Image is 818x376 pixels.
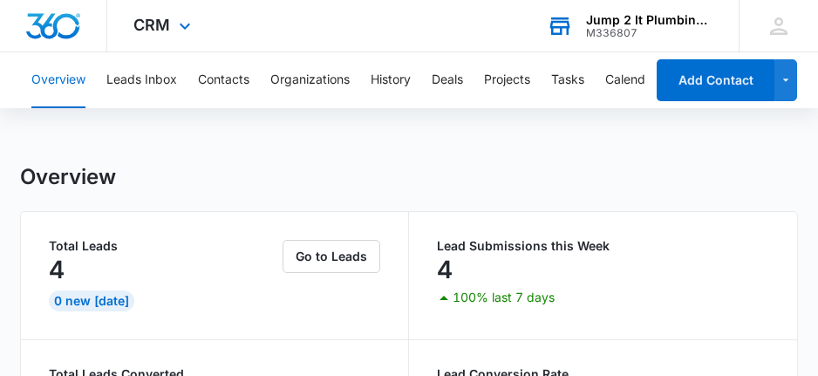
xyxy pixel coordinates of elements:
[484,52,530,108] button: Projects
[586,13,713,27] div: account name
[198,52,249,108] button: Contacts
[49,256,65,284] p: 4
[437,240,769,252] p: Lead Submissions this Week
[283,240,380,273] button: Go to Leads
[551,52,584,108] button: Tasks
[133,16,170,34] span: CRM
[657,59,774,101] button: Add Contact
[453,291,555,304] p: 100% last 7 days
[586,27,713,39] div: account id
[49,240,279,252] p: Total Leads
[605,52,657,108] button: Calendar
[31,52,85,108] button: Overview
[49,291,134,311] div: 0 New [DATE]
[106,52,177,108] button: Leads Inbox
[371,52,411,108] button: History
[432,52,463,108] button: Deals
[270,52,350,108] button: Organizations
[437,256,453,284] p: 4
[283,249,380,263] a: Go to Leads
[20,164,116,190] h1: Overview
